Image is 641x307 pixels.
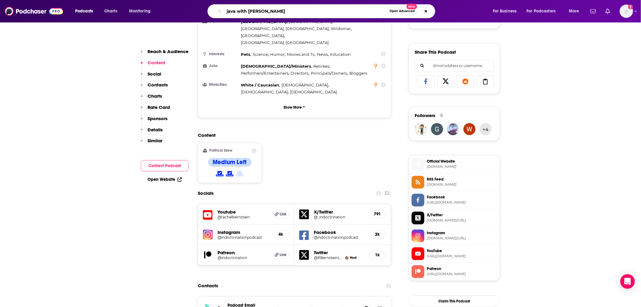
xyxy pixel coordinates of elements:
[129,7,151,15] span: Monitoring
[620,5,633,18] img: User Profile
[311,70,348,77] span: ,
[141,93,162,104] button: Charts
[415,123,427,135] img: amydgphib
[213,159,247,166] h4: Medium Left
[412,212,497,224] a: X/Twitter[DOMAIN_NAME][URL]
[463,123,476,135] a: wendywendym70
[447,123,459,135] a: cl517
[374,212,381,217] h5: 791
[427,231,497,236] span: Instagram
[427,201,497,205] span: https://www.facebook.com/indoctrinationpodcast
[141,49,188,60] button: Reach & Audience
[291,71,309,76] span: Directors
[241,25,330,32] span: ,
[314,64,330,69] span: Retirees
[588,6,598,16] a: Show notifications dropdown
[330,52,351,57] span: Education
[287,51,315,58] span: ,
[141,60,165,71] button: Content
[628,5,633,9] svg: Add a profile image
[203,52,238,56] h3: Interests
[241,89,289,96] span: ,
[241,51,251,58] span: ,
[569,7,579,15] span: More
[407,4,417,9] span: New
[148,116,168,121] p: Sponsors
[71,6,101,16] button: open menu
[427,165,497,169] span: redcircle.com
[620,5,633,18] span: Logged in as eerdmans
[241,82,280,89] span: ,
[104,7,117,15] span: Charts
[271,52,285,57] span: Humor
[374,253,381,258] h5: 1k
[218,235,267,240] a: @indoctrinationpodcast
[437,76,455,87] a: Share on X/Twitter
[241,83,279,87] span: White / Caucasian
[284,105,302,110] p: Show More
[620,5,633,18] button: Show profile menu
[387,8,417,15] button: Open AdvancedNew
[290,89,337,94] span: [DEMOGRAPHIC_DATA]
[331,25,352,32] span: ,
[349,71,367,76] span: Bloggers
[203,102,386,113] button: Show More
[317,51,329,58] span: ,
[412,194,497,207] a: Facebook[URL][DOMAIN_NAME]
[427,213,497,218] span: X/Twitter
[493,7,517,15] span: For Business
[203,64,238,68] h3: Jobs
[417,76,435,87] a: Share on Facebook
[203,19,238,23] h3: Top Cities
[141,82,168,93] button: Contacts
[314,256,343,260] a: @RBernsteinLMFT
[241,26,329,31] span: [GEOGRAPHIC_DATA], [GEOGRAPHIC_DATA]
[272,251,289,259] a: Link
[415,49,456,55] h3: Share This Podcast
[427,248,497,254] span: YouTube
[565,6,587,16] button: open menu
[412,230,497,242] a: Instagram[DOMAIN_NAME][URL]
[317,52,328,57] span: News
[218,256,267,260] a: @indoctrination
[427,254,497,259] span: https://www.youtube.com/@rachelbernstein
[148,138,162,143] p: Similar
[427,195,497,200] span: Facebook
[289,19,332,24] span: [GEOGRAPHIC_DATA]
[213,4,441,18] div: Search podcasts, credits, & more...
[314,230,364,235] h5: Facebook
[331,26,351,31] span: Wildomar
[241,40,329,45] span: [GEOGRAPHIC_DATA], [GEOGRAPHIC_DATA]
[75,7,93,15] span: Podcasts
[277,232,284,237] h5: 4k
[148,71,161,77] p: Social
[141,104,170,116] button: Rate Card
[210,149,233,153] h2: Political Skew
[415,60,494,72] div: Search followers
[241,70,289,77] span: ,
[477,76,494,87] a: Copy Link
[431,123,443,135] a: giljanscalpello
[203,230,213,240] img: iconImage
[141,71,161,82] button: Social
[345,256,349,260] a: Rachel Bernstein
[141,138,162,149] button: Similar
[311,71,347,76] span: Principals/Owners
[427,177,497,182] span: RSS Feed
[314,215,364,220] a: @_indoctrination
[287,52,314,57] span: Movies and Tv
[527,7,556,15] span: For Podcasters
[198,280,218,292] h2: Contacts
[281,82,329,89] span: ,
[523,6,565,16] button: open menu
[620,274,635,289] div: Open Intercom Messenger
[125,6,158,16] button: open menu
[218,230,267,235] h5: Instagram
[148,127,163,133] p: Details
[148,104,170,110] p: Rate Card
[281,83,328,87] span: [DEMOGRAPHIC_DATA]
